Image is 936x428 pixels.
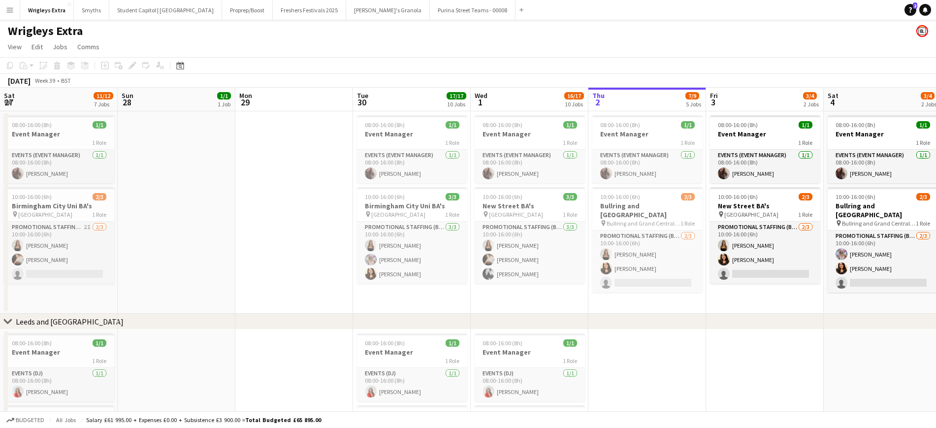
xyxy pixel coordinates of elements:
button: Purina Street Teams - 00008 [430,0,516,20]
span: 1/1 [93,121,106,129]
h3: Event Manager [710,130,820,138]
app-card-role: Promotional Staffing (Brand Ambassadors)2/310:00-16:00 (6h)[PERSON_NAME][PERSON_NAME] [710,222,820,284]
span: 11/12 [94,92,113,99]
span: 10:00-16:00 (6h) [836,193,875,200]
span: Sat [4,91,15,100]
app-job-card: 08:00-16:00 (8h)1/1Event Manager1 RoleEvents (DJ)1/108:00-16:00 (8h)[PERSON_NAME] [357,333,467,401]
app-card-role: Promotional Staffing (Brand Ambassadors)2/310:00-16:00 (6h)[PERSON_NAME][PERSON_NAME] [592,230,703,293]
span: 2 [913,2,917,9]
span: [GEOGRAPHIC_DATA] [489,211,543,218]
span: 1/1 [217,92,231,99]
span: 08:00-16:00 (8h) [483,339,522,347]
span: 2 [591,97,605,108]
span: 7/9 [685,92,699,99]
div: 08:00-16:00 (8h)1/1Event Manager1 RoleEvents (DJ)1/108:00-16:00 (8h)[PERSON_NAME] [475,333,585,401]
span: 1 Role [916,220,930,227]
span: 1 Role [92,357,106,364]
div: BST [61,77,71,84]
app-card-role: Events (Event Manager)1/108:00-16:00 (8h)[PERSON_NAME] [357,150,467,183]
app-job-card: 08:00-16:00 (8h)1/1Event Manager1 RoleEvents (Event Manager)1/108:00-16:00 (8h)[PERSON_NAME] [4,115,114,183]
span: [GEOGRAPHIC_DATA] [371,211,425,218]
span: 3/4 [803,92,817,99]
span: 29 [238,97,252,108]
div: 1 Job [218,100,230,108]
span: 2/3 [916,193,930,200]
span: 1/1 [446,121,459,129]
div: 7 Jobs [94,100,113,108]
span: 10:00-16:00 (6h) [600,193,640,200]
button: Smyths [74,0,109,20]
app-job-card: 10:00-16:00 (6h)2/3Birmingham City Uni BA's [GEOGRAPHIC_DATA]1 RolePromotional Staffing (Brand Am... [4,187,114,284]
app-job-card: 10:00-16:00 (6h)3/3Birmingham City Uni BA's [GEOGRAPHIC_DATA]1 RolePromotional Staffing (Brand Am... [357,187,467,284]
h3: New Street BA's [475,201,585,210]
h3: Birmingham City Uni BA's [4,201,114,210]
span: 08:00-16:00 (8h) [718,121,758,129]
span: 08:00-16:00 (8h) [12,339,52,347]
div: 10:00-16:00 (6h)3/3New Street BA's [GEOGRAPHIC_DATA]1 RolePromotional Staffing (Brand Ambassadors... [475,187,585,284]
app-card-role: Events (DJ)1/108:00-16:00 (8h)[PERSON_NAME] [4,368,114,401]
span: Bullring and Grand Central BA's [607,220,680,227]
h3: Event Manager [592,130,703,138]
div: Leeds and [GEOGRAPHIC_DATA] [16,317,124,327]
span: 16/17 [564,92,584,99]
app-card-role: Events (DJ)1/108:00-16:00 (8h)[PERSON_NAME] [475,368,585,401]
span: Sat [828,91,839,100]
span: 3/4 [921,92,935,99]
span: 1/1 [799,121,812,129]
span: 1/1 [93,339,106,347]
span: 2/3 [799,193,812,200]
button: Proprep/Boost [222,0,273,20]
span: 3/3 [563,193,577,200]
div: Salary £61 995.00 + Expenses £0.00 + Subsistence £3 900.00 = [86,416,321,424]
button: Budgeted [5,415,46,426]
span: 1/1 [563,339,577,347]
button: Wrigleys Extra [20,0,74,20]
span: Fri [710,91,718,100]
span: 1 Role [563,211,577,218]
app-job-card: 08:00-16:00 (8h)1/1Event Manager1 RoleEvents (Event Manager)1/108:00-16:00 (8h)[PERSON_NAME] [710,115,820,183]
h3: Event Manager [357,130,467,138]
span: Week 39 [32,77,57,84]
a: 2 [904,4,916,16]
span: [GEOGRAPHIC_DATA] [724,211,778,218]
span: 1 Role [798,139,812,146]
span: 10:00-16:00 (6h) [718,193,758,200]
span: 08:00-16:00 (8h) [365,121,405,129]
h3: Event Manager [475,348,585,357]
app-job-card: 08:00-16:00 (8h)1/1Event Manager1 RoleEvents (DJ)1/108:00-16:00 (8h)[PERSON_NAME] [4,333,114,401]
span: 1/1 [563,121,577,129]
span: 28 [120,97,133,108]
app-card-role: Events (DJ)1/108:00-16:00 (8h)[PERSON_NAME] [357,368,467,401]
app-job-card: 08:00-16:00 (8h)1/1Event Manager1 RoleEvents (Event Manager)1/108:00-16:00 (8h)[PERSON_NAME] [475,115,585,183]
span: 1 Role [445,139,459,146]
span: 1/1 [681,121,695,129]
span: 1 Role [445,211,459,218]
span: 1 Role [92,139,106,146]
app-job-card: 08:00-16:00 (8h)1/1Event Manager1 RoleEvents (Event Manager)1/108:00-16:00 (8h)[PERSON_NAME] [357,115,467,183]
div: 10 Jobs [565,100,583,108]
a: Comms [73,40,103,53]
app-card-role: Events (Event Manager)1/108:00-16:00 (8h)[PERSON_NAME] [4,150,114,183]
div: 10:00-16:00 (6h)2/3New Street BA's [GEOGRAPHIC_DATA]1 RolePromotional Staffing (Brand Ambassadors... [710,187,820,284]
span: 1 [473,97,487,108]
app-card-role: Events (Event Manager)1/108:00-16:00 (8h)[PERSON_NAME] [592,150,703,183]
div: 5 Jobs [686,100,701,108]
h3: New Street BA's [710,201,820,210]
app-card-role: Events (Event Manager)1/108:00-16:00 (8h)[PERSON_NAME] [475,150,585,183]
span: 08:00-16:00 (8h) [365,339,405,347]
h3: Event Manager [475,130,585,138]
span: 1/1 [916,121,930,129]
span: 17/17 [447,92,466,99]
span: 27 [2,97,15,108]
a: View [4,40,26,53]
span: 2/3 [93,193,106,200]
h3: Birmingham City Uni BA's [357,201,467,210]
